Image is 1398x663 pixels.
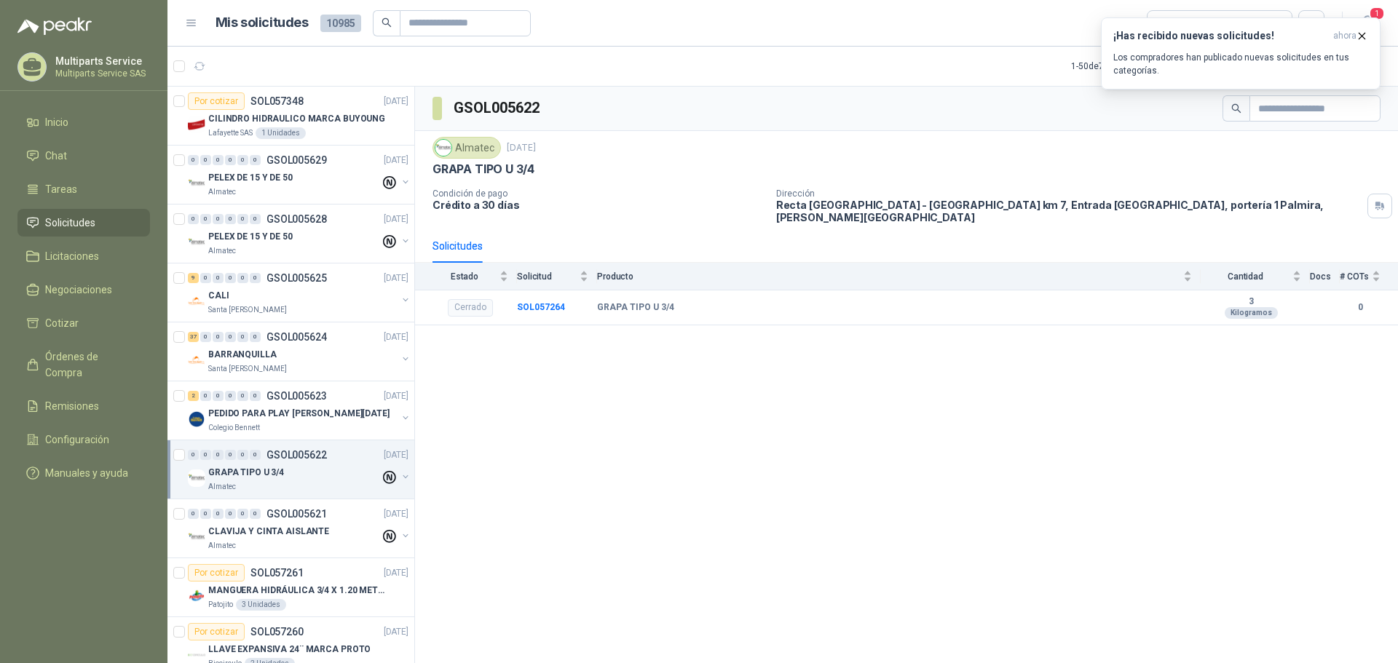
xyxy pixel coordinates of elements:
p: [DATE] [507,141,536,155]
div: 0 [213,450,224,460]
div: 0 [250,155,261,165]
p: [DATE] [384,448,408,462]
div: 0 [213,332,224,342]
div: Solicitudes [433,238,483,254]
span: ahora [1333,30,1356,42]
p: CALI [208,289,229,303]
div: 0 [213,155,224,165]
span: Cotizar [45,315,79,331]
a: SOL057264 [517,302,565,312]
p: [DATE] [384,566,408,580]
b: GRAPA TIPO U 3/4 [597,302,674,314]
img: Company Logo [188,410,205,428]
span: Inicio [45,114,68,130]
th: Docs [1310,263,1340,290]
h3: ¡Has recibido nuevas solicitudes! [1113,30,1327,42]
span: # COTs [1340,271,1369,282]
a: 9 0 0 0 0 0 GSOL005625[DATE] Company LogoCALISanta [PERSON_NAME] [188,269,411,316]
div: 0 [200,450,211,460]
p: GRAPA TIPO U 3/4 [433,162,534,177]
p: MANGUERA HIDRÁULICA 3/4 X 1.20 METROS DE LONGITUD HR-HR-ACOPLADA [208,584,390,598]
p: Patojito [208,599,233,611]
p: SOL057261 [250,568,304,578]
div: Por cotizar [188,564,245,581]
div: 0 [237,214,248,224]
img: Company Logo [188,528,205,546]
img: Company Logo [188,469,205,487]
a: Remisiones [17,392,150,420]
button: 1 [1354,10,1381,36]
a: Órdenes de Compra [17,343,150,386]
div: 0 [213,273,224,283]
a: Tareas [17,175,150,203]
span: Estado [433,271,497,282]
div: 0 [237,509,248,519]
div: 0 [225,332,236,342]
p: [DATE] [384,330,408,344]
span: Manuales y ayuda [45,465,128,481]
p: GSOL005625 [266,273,327,283]
p: [DATE] [384,625,408,639]
a: Negociaciones [17,276,150,303]
div: Por cotizar [188,92,245,110]
div: 0 [250,273,261,283]
p: PEDIDO PARA PLAY [PERSON_NAME][DATE] [208,407,390,421]
div: 0 [250,214,261,224]
p: Almatec [208,481,236,493]
a: Por cotizarSOL057261[DATE] Company LogoMANGUERA HIDRÁULICA 3/4 X 1.20 METROS DE LONGITUD HR-HR-AC... [167,558,414,617]
div: 1 - 50 de 7029 [1071,55,1166,78]
img: Company Logo [188,116,205,133]
div: 0 [188,155,199,165]
div: 0 [225,391,236,401]
div: 0 [237,273,248,283]
img: Company Logo [188,175,205,192]
div: 0 [225,214,236,224]
p: Dirección [776,188,1362,199]
img: Company Logo [188,234,205,251]
img: Logo peakr [17,17,92,35]
p: GSOL005624 [266,332,327,342]
a: Por cotizarSOL057348[DATE] Company LogoCILINDRO HIDRAULICO MARCA BUYOUNGLafayette SAS1 Unidades [167,87,414,146]
p: CILINDRO HIDRAULICO MARCA BUYOUNG [208,112,385,126]
b: 0 [1340,301,1381,314]
span: 10985 [320,15,361,32]
p: GSOL005621 [266,509,327,519]
div: 37 [188,332,199,342]
span: Solicitudes [45,215,95,231]
a: 2 0 0 0 0 0 GSOL005623[DATE] Company LogoPEDIDO PARA PLAY [PERSON_NAME][DATE]Colegio Bennett [188,387,411,434]
p: GSOL005629 [266,155,327,165]
div: 0 [200,155,211,165]
div: 0 [213,214,224,224]
span: Producto [597,271,1180,282]
button: ¡Has recibido nuevas solicitudes!ahora Los compradores han publicado nuevas solicitudes en tus ca... [1101,17,1381,90]
div: 0 [237,450,248,460]
div: 0 [213,509,224,519]
p: Santa [PERSON_NAME] [208,363,287,375]
p: Crédito a 30 días [433,199,765,211]
span: Licitaciones [45,248,99,264]
div: 0 [250,509,261,519]
a: Manuales y ayuda [17,459,150,487]
div: Todas [1156,15,1187,31]
p: GSOL005622 [266,450,327,460]
span: Tareas [45,181,77,197]
th: Cantidad [1201,263,1310,290]
div: 0 [200,214,211,224]
th: Producto [597,263,1201,290]
p: Lafayette SAS [208,127,253,139]
p: [DATE] [384,507,408,521]
p: [DATE] [384,154,408,167]
a: Licitaciones [17,242,150,270]
p: CLAVIJA Y CINTA AISLANTE [208,525,329,539]
p: [DATE] [384,389,408,403]
th: Solicitud [517,263,597,290]
h1: Mis solicitudes [216,12,309,33]
p: BARRANQUILLA [208,348,277,362]
p: [DATE] [384,271,408,285]
div: 0 [188,450,199,460]
a: 0 0 0 0 0 0 GSOL005621[DATE] Company LogoCLAVIJA Y CINTA AISLANTEAlmatec [188,505,411,552]
span: Chat [45,148,67,164]
h3: GSOL005622 [454,97,542,119]
div: 0 [225,155,236,165]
